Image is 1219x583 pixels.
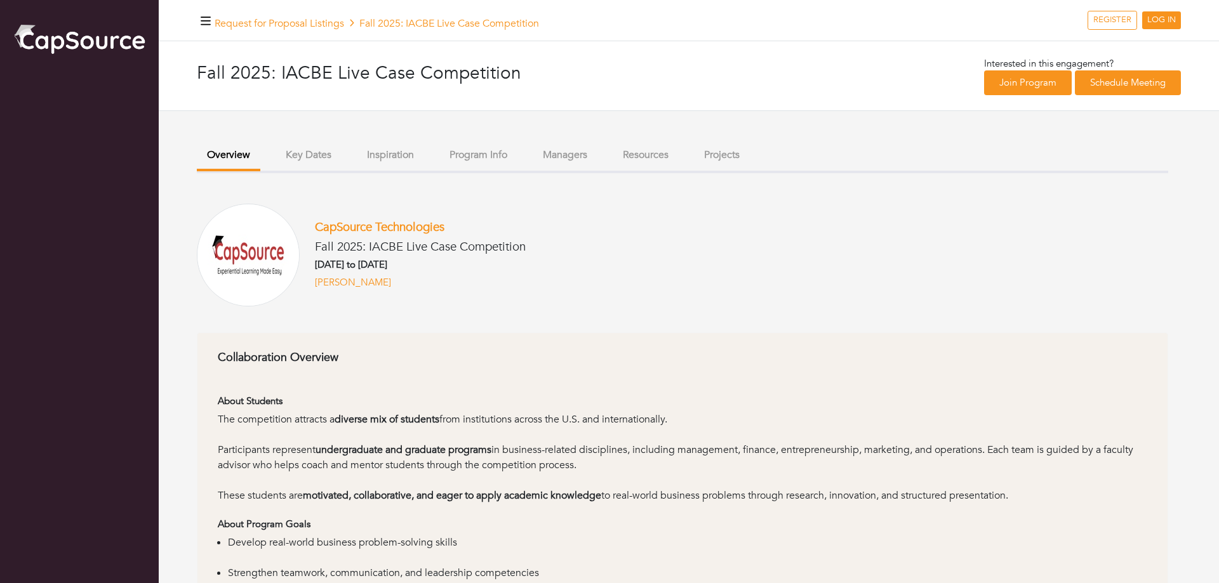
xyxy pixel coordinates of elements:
button: Managers [533,141,597,169]
a: CapSource Technologies [315,219,444,235]
div: These students are to real-world business problems through research, innovation, and structured p... [218,488,1147,503]
div: Participants represent in business-related disciplines, including management, finance, entreprene... [218,442,1147,488]
strong: diverse mix of students [335,412,439,426]
p: Interested in this engagement? [984,56,1181,71]
h6: About Program Goals [218,518,1147,530]
h5: Fall 2025: IACBE Live Case Competition [215,18,539,30]
button: Overview [197,141,260,171]
button: Inspiration [357,141,424,169]
a: [PERSON_NAME] [315,275,391,290]
a: Request for Proposal Listings [215,16,344,30]
img: E8370A3F-4A5B-4EEA-9D76-093CB20CC213_4_5005_c.jpeg [197,204,300,306]
button: Program Info [439,141,517,169]
button: Resources [613,141,679,169]
button: Projects [694,141,750,169]
strong: undergraduate and graduate programs [316,443,491,457]
img: cap_logo.png [13,22,146,55]
h5: Fall 2025: IACBE Live Case Competition [315,240,526,254]
a: Join Program [984,70,1072,95]
a: REGISTER [1088,11,1137,30]
h6: Collaboration Overview [218,351,1147,365]
a: LOG IN [1142,11,1181,29]
strong: motivated, collaborative, and eager to apply academic knowledge [303,488,601,502]
button: Key Dates [276,141,342,169]
h3: Fall 2025: IACBE Live Case Competition [197,63,689,84]
h6: About Students [218,395,1147,407]
h6: [DATE] to [DATE] [315,259,526,270]
a: Schedule Meeting [1075,70,1181,95]
li: Develop real-world business problem-solving skills [228,535,1147,565]
div: The competition attracts a from institutions across the U.S. and internationally. [218,412,1147,442]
